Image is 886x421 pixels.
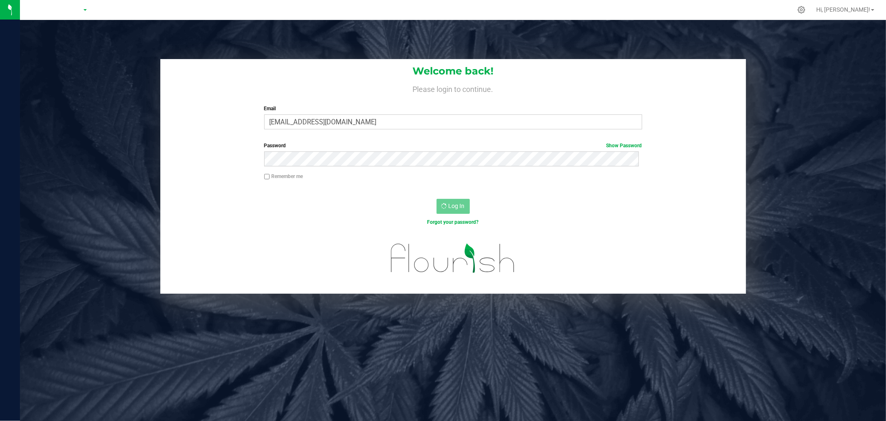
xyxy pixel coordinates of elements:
[264,174,270,180] input: Remember me
[264,143,286,149] span: Password
[796,6,807,14] div: Manage settings
[606,143,642,149] a: Show Password
[264,173,303,180] label: Remember me
[160,83,746,93] h4: Please login to continue.
[449,203,465,209] span: Log In
[380,235,526,282] img: flourish_logo.svg
[264,105,642,112] label: Email
[437,199,470,214] button: Log In
[160,66,746,77] h1: Welcome back!
[427,219,479,225] a: Forgot your password?
[816,6,870,13] span: Hi, [PERSON_NAME]!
